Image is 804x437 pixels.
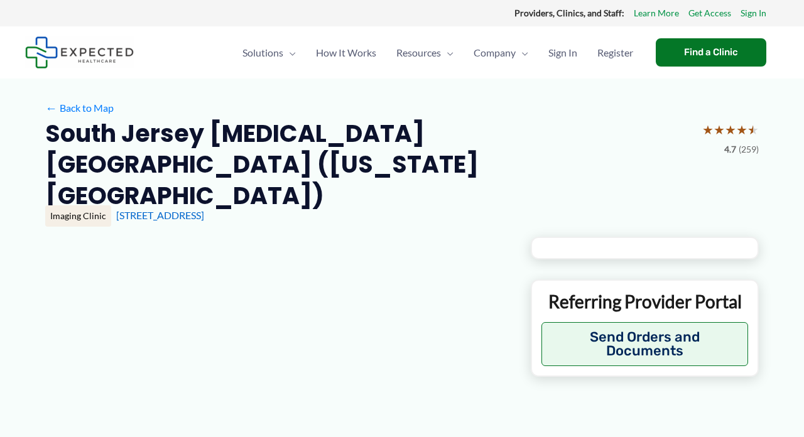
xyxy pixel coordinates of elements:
[538,31,587,75] a: Sign In
[45,205,111,227] div: Imaging Clinic
[741,5,766,21] a: Sign In
[714,118,725,141] span: ★
[306,31,386,75] a: How It Works
[316,31,376,75] span: How It Works
[242,31,283,75] span: Solutions
[514,8,624,18] strong: Providers, Clinics, and Staff:
[587,31,643,75] a: Register
[736,118,747,141] span: ★
[45,99,114,117] a: ←Back to Map
[739,141,759,158] span: (259)
[283,31,296,75] span: Menu Toggle
[441,31,454,75] span: Menu Toggle
[634,5,679,21] a: Learn More
[45,102,57,114] span: ←
[747,118,759,141] span: ★
[232,31,306,75] a: SolutionsMenu Toggle
[724,141,736,158] span: 4.7
[541,290,748,313] p: Referring Provider Portal
[725,118,736,141] span: ★
[232,31,643,75] nav: Primary Site Navigation
[396,31,441,75] span: Resources
[474,31,516,75] span: Company
[656,38,766,67] a: Find a Clinic
[516,31,528,75] span: Menu Toggle
[702,118,714,141] span: ★
[548,31,577,75] span: Sign In
[116,209,204,221] a: [STREET_ADDRESS]
[45,118,692,211] h2: South Jersey [MEDICAL_DATA] [GEOGRAPHIC_DATA] ([US_STATE][GEOGRAPHIC_DATA])
[688,5,731,21] a: Get Access
[25,36,134,68] img: Expected Healthcare Logo - side, dark font, small
[386,31,464,75] a: ResourcesMenu Toggle
[541,322,748,366] button: Send Orders and Documents
[464,31,538,75] a: CompanyMenu Toggle
[597,31,633,75] span: Register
